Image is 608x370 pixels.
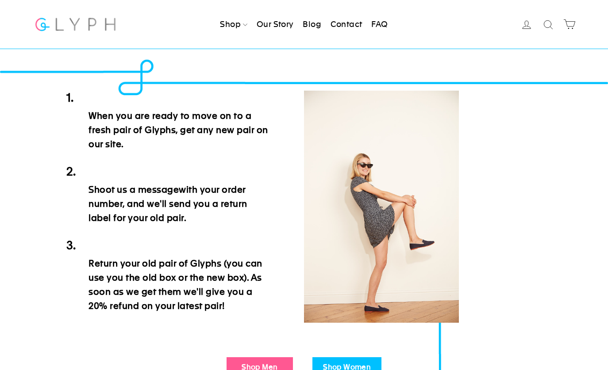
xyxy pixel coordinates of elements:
[299,15,325,34] a: Blog
[253,15,297,34] a: Our Story
[66,183,269,225] p: with your order number, and we'll send you a return label for your old pair.
[34,12,117,36] img: Glyph
[216,15,251,34] a: Shop
[327,15,366,34] a: Contact
[66,109,269,151] p: When you are ready to move on to a fresh pair of Glyphs, get any new pair on our site.
[66,256,269,313] p: Return your old pair of Glyphs (you can use you the old box or the new box). As soon as we get th...
[304,91,459,323] img: 20190819-Glyph9195.jpg
[596,147,608,223] iframe: Glyph - Referral program
[216,15,391,34] ul: Primary
[368,15,391,34] a: FAQ
[89,185,179,195] a: Shoot us a message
